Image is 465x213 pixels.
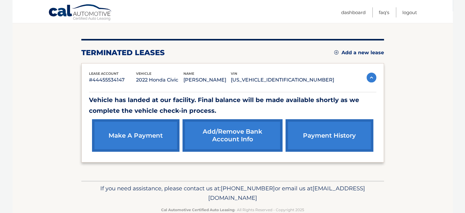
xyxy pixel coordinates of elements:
[89,71,119,76] span: lease account
[231,76,334,84] p: [US_VEHICLE_IDENTIFICATION_NUMBER]
[85,184,380,203] p: If you need assistance, please contact us at: or email us at
[402,7,417,17] a: Logout
[136,76,183,84] p: 2022 Honda Civic
[81,48,165,57] h2: terminated leases
[89,76,136,84] p: #44455534147
[379,7,389,17] a: FAQ's
[161,207,234,212] strong: Cal Automotive Certified Auto Leasing
[48,4,113,22] a: Cal Automotive
[221,185,275,192] span: [PHONE_NUMBER]
[367,73,376,82] img: accordion-active.svg
[183,119,282,152] a: Add/Remove bank account info
[89,95,376,116] p: Vehicle has landed at our facility. Final balance will be made available shortly as we complete t...
[341,7,366,17] a: Dashboard
[334,50,338,55] img: add.svg
[85,207,380,213] p: - All Rights Reserved - Copyright 2025
[92,119,179,152] a: make a payment
[136,71,151,76] span: vehicle
[231,71,237,76] span: vin
[183,71,194,76] span: name
[334,50,384,56] a: Add a new lease
[183,76,231,84] p: [PERSON_NAME]
[286,119,373,152] a: payment history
